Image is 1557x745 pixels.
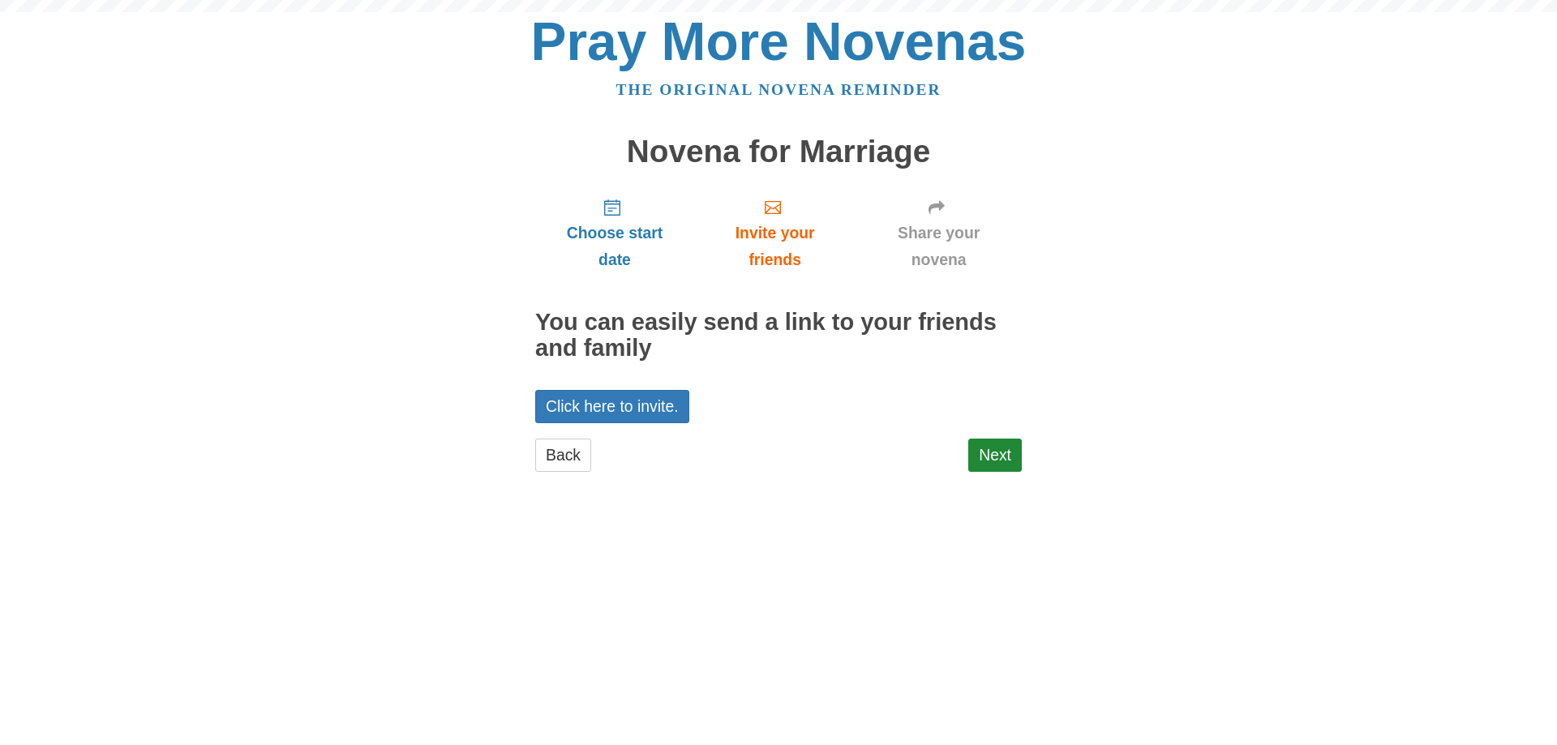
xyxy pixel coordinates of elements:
span: Choose start date [551,220,678,273]
a: Back [535,439,591,472]
a: Choose start date [535,185,694,281]
a: Pray More Novenas [531,11,1027,71]
a: The original novena reminder [616,81,941,98]
a: Invite your friends [694,185,856,281]
h1: Novena for Marriage [535,135,1022,169]
a: Share your novena [856,185,1022,281]
a: Next [968,439,1022,472]
span: Invite your friends [710,220,839,273]
a: Click here to invite. [535,390,689,423]
h2: You can easily send a link to your friends and family [535,310,1022,362]
span: Share your novena [872,220,1006,273]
